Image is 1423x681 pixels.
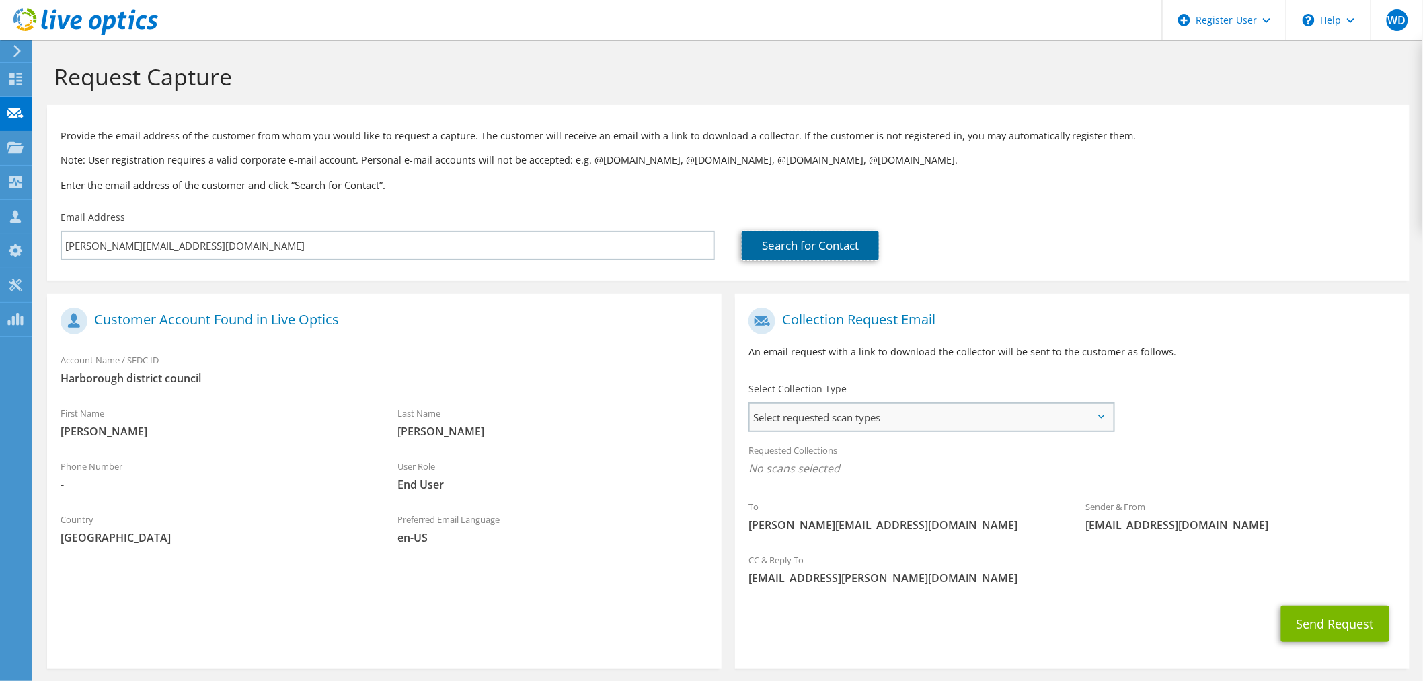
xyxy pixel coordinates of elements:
[1281,606,1389,642] button: Send Request
[742,231,879,260] a: Search for Contact
[397,530,707,545] span: en-US
[61,530,371,545] span: [GEOGRAPHIC_DATA]
[397,424,707,439] span: [PERSON_NAME]
[61,424,371,439] span: [PERSON_NAME]
[54,63,1396,91] h1: Request Capture
[61,477,371,492] span: -
[735,493,1072,539] div: To
[1085,517,1395,532] span: [EMAIL_ADDRESS][DOMAIN_NAME]
[748,517,1059,532] span: [PERSON_NAME][EMAIL_ADDRESS][DOMAIN_NAME]
[735,546,1410,592] div: CC & Reply To
[61,129,1396,143] p: Provide the email address of the customer from whom you would like to request a capture. The cust...
[750,404,1113,431] span: Select requested scan types
[61,178,1396,192] h3: Enter the email address of the customer and click “Search for Contact”.
[47,346,722,392] div: Account Name / SFDC ID
[61,371,708,386] span: Harborough district council
[61,308,701,334] h1: Customer Account Found in Live Optics
[397,477,707,492] span: End User
[47,452,384,499] div: Phone Number
[384,399,721,445] div: Last Name
[384,505,721,552] div: Preferred Email Language
[748,345,1396,359] p: An email request with a link to download the collector will be sent to the customer as follows.
[748,461,1396,476] span: No scans selected
[1303,14,1315,26] svg: \n
[61,211,125,224] label: Email Address
[47,505,384,552] div: Country
[1387,9,1408,31] span: WD
[47,399,384,445] div: First Name
[1072,493,1409,539] div: Sender & From
[61,153,1396,168] p: Note: User registration requires a valid corporate e-mail account. Personal e-mail accounts will ...
[748,571,1396,585] span: [EMAIL_ADDRESS][PERSON_NAME][DOMAIN_NAME]
[735,436,1410,486] div: Requested Collections
[748,382,847,396] label: Select Collection Type
[384,452,721,499] div: User Role
[748,308,1389,334] h1: Collection Request Email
